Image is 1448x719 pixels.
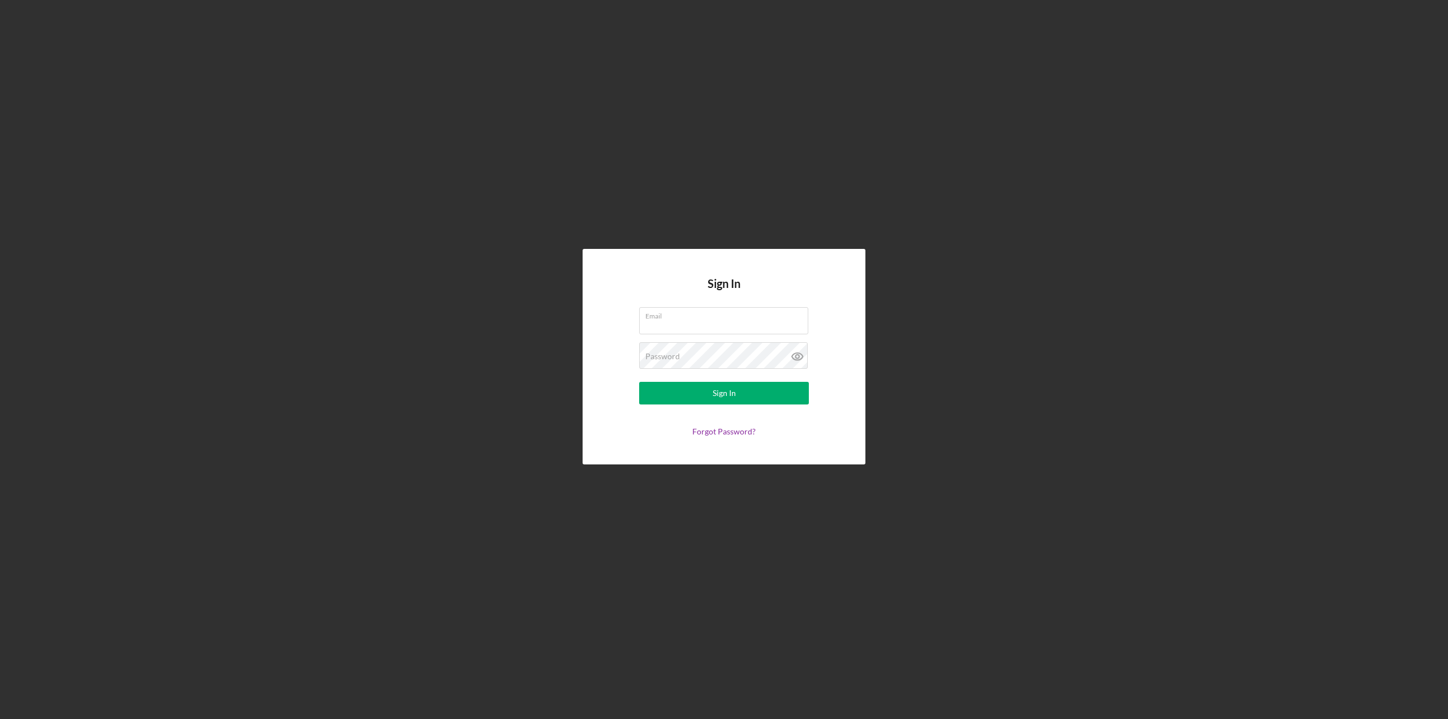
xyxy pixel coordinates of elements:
[639,382,809,404] button: Sign In
[708,277,740,307] h4: Sign In
[692,427,756,436] a: Forgot Password?
[645,352,680,361] label: Password
[645,308,808,320] label: Email
[713,382,736,404] div: Sign In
